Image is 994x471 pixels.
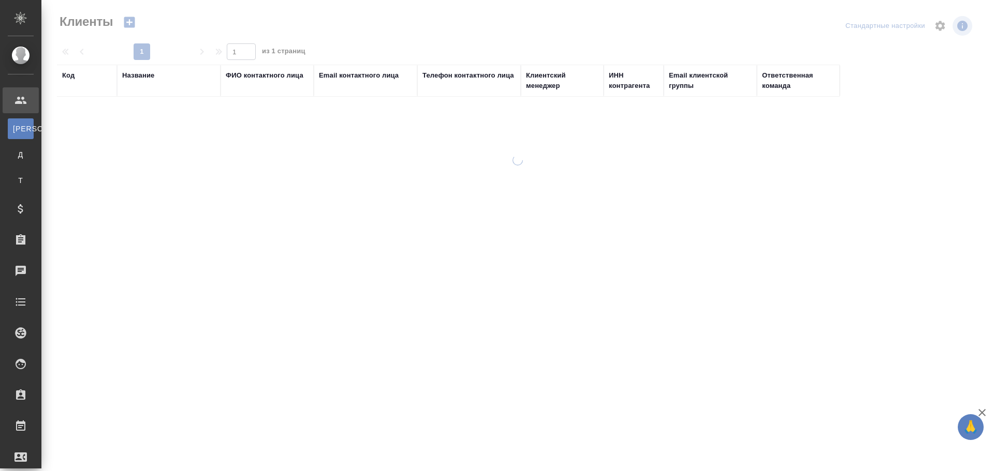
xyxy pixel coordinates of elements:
[422,70,514,81] div: Телефон контактного лица
[13,175,28,186] span: Т
[122,70,154,81] div: Название
[669,70,752,91] div: Email клиентской группы
[62,70,75,81] div: Код
[8,118,34,139] a: [PERSON_NAME]
[958,414,984,440] button: 🙏
[13,124,28,134] span: [PERSON_NAME]
[762,70,835,91] div: Ответственная команда
[962,416,980,438] span: 🙏
[609,70,659,91] div: ИНН контрагента
[8,170,34,191] a: Т
[526,70,598,91] div: Клиентский менеджер
[8,144,34,165] a: Д
[13,149,28,160] span: Д
[319,70,399,81] div: Email контактного лица
[226,70,303,81] div: ФИО контактного лица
